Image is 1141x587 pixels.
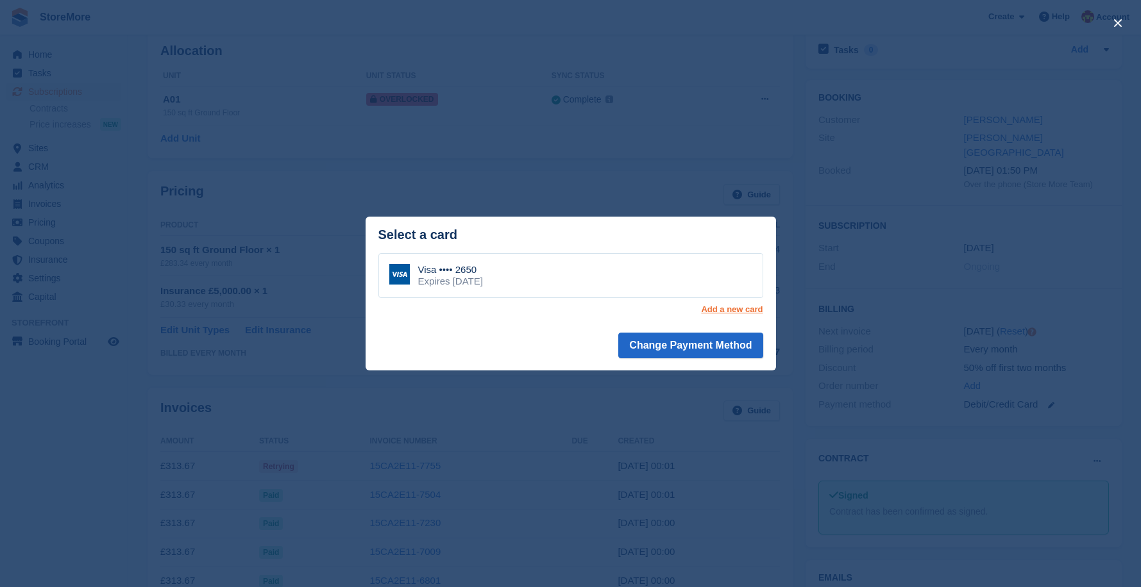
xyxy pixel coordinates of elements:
[418,264,483,276] div: Visa •••• 2650
[701,304,763,315] a: Add a new card
[418,276,483,287] div: Expires [DATE]
[378,227,763,242] div: Select a card
[1108,13,1128,33] button: close
[618,333,763,358] button: Change Payment Method
[389,264,410,285] img: Visa Logo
